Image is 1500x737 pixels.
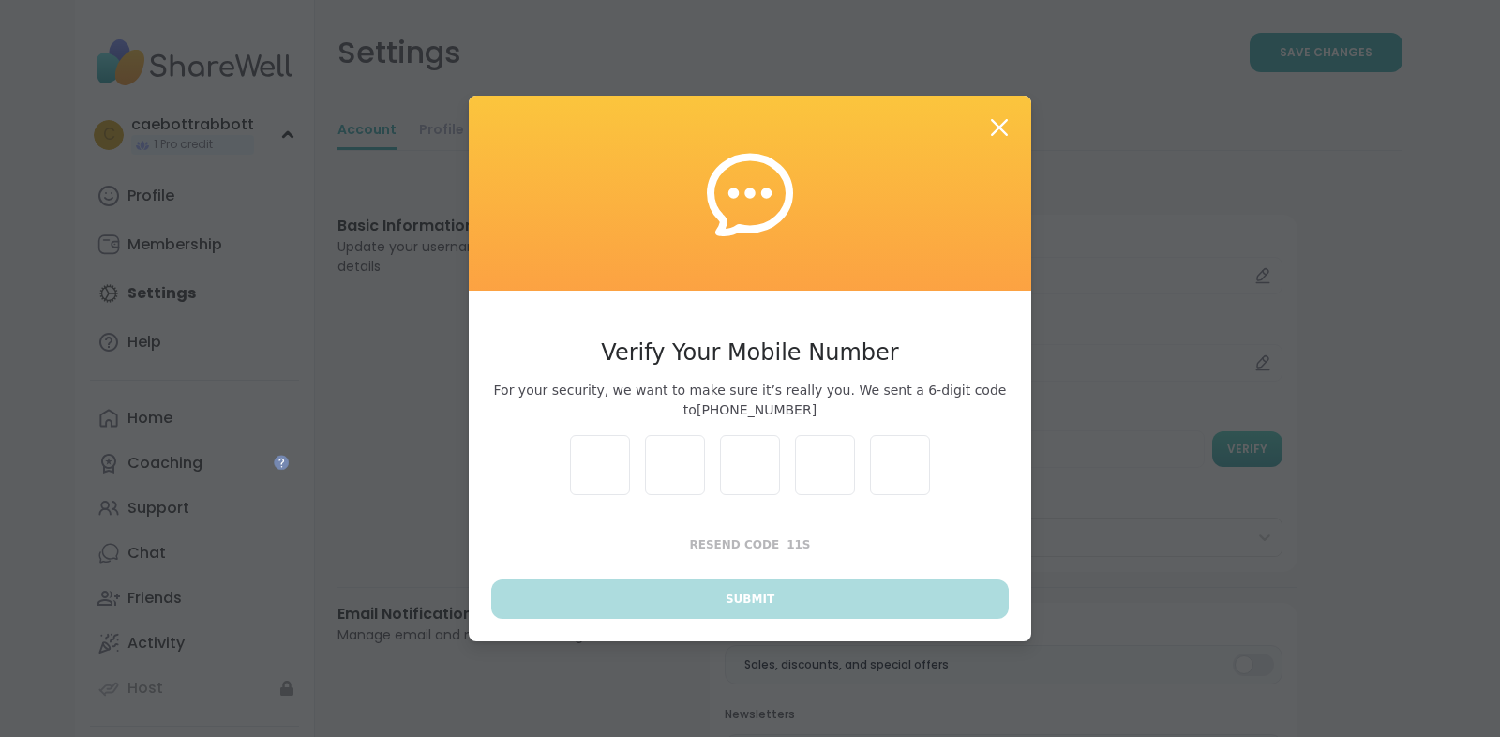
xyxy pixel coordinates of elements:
iframe: Spotlight [274,455,289,470]
span: Resend Code [690,538,780,551]
button: Resend Code11s [491,525,1009,564]
button: Submit [491,579,1009,619]
h3: Verify Your Mobile Number [491,336,1009,369]
span: For your security, we want to make sure it’s really you. We sent a 6-digit code to [PHONE_NUMBER] [491,381,1009,420]
span: Submit [726,591,774,608]
span: 11 s [787,538,810,551]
